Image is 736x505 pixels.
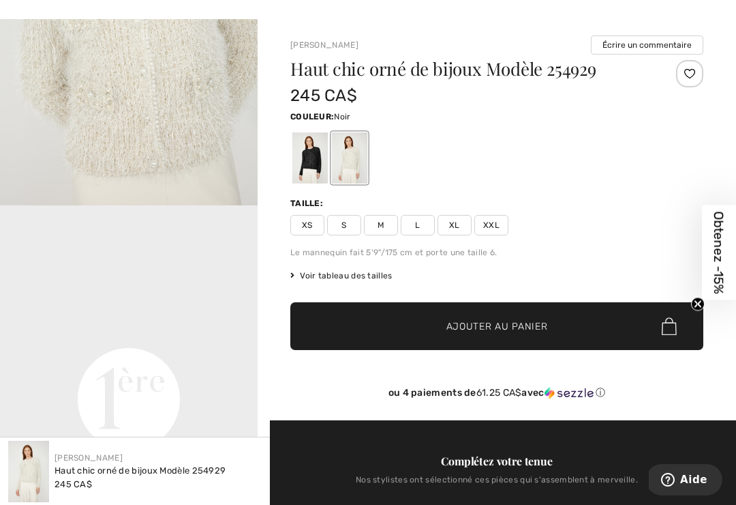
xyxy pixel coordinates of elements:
[702,205,736,300] div: Obtenez -15%Close teaser
[8,441,49,502] img: Haut Chic Orn&eacute; de Bijoux mod&egrave;le 254929
[292,132,328,184] div: Noir
[334,112,350,121] span: Noir
[691,298,705,311] button: Close teaser
[591,35,703,55] button: Écrire un commentaire
[290,270,393,282] span: Voir tableau des tailles
[290,453,703,470] div: Complétez votre tenue
[332,132,367,184] div: Ivory/gold
[290,86,357,105] span: 245 CA$
[446,319,548,334] span: Ajouter au panier
[290,246,703,259] div: Le mannequin fait 5'9"/175 cm et porte une taille 6.
[474,215,508,235] span: XXL
[327,215,361,235] span: S
[290,475,703,495] div: Nos stylistes ont sélectionné ces pièces qui s'assemblent à merveille.
[476,387,522,399] span: 61.25 CA$
[364,215,398,235] span: M
[662,317,677,335] img: Bag.svg
[290,197,326,210] div: Taille:
[438,215,472,235] span: XL
[649,464,722,498] iframe: Ouvre un widget dans lequel vous pouvez trouver plus d’informations
[55,464,226,478] div: Haut chic orné de bijoux Modèle 254929
[401,215,435,235] span: L
[290,60,634,78] h1: Haut chic orné de bijoux Modèle 254929
[290,112,334,121] span: Couleur:
[290,215,324,235] span: XS
[290,387,703,399] div: ou 4 paiements de avec
[55,453,123,463] a: [PERSON_NAME]
[290,40,358,50] a: [PERSON_NAME]
[55,479,92,489] span: 245 CA$
[290,302,703,350] button: Ajouter au panier
[545,387,594,399] img: Sezzle
[711,212,727,294] span: Obtenez -15%
[290,387,703,404] div: ou 4 paiements de61.25 CA$avecSezzle Cliquez pour en savoir plus sur Sezzle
